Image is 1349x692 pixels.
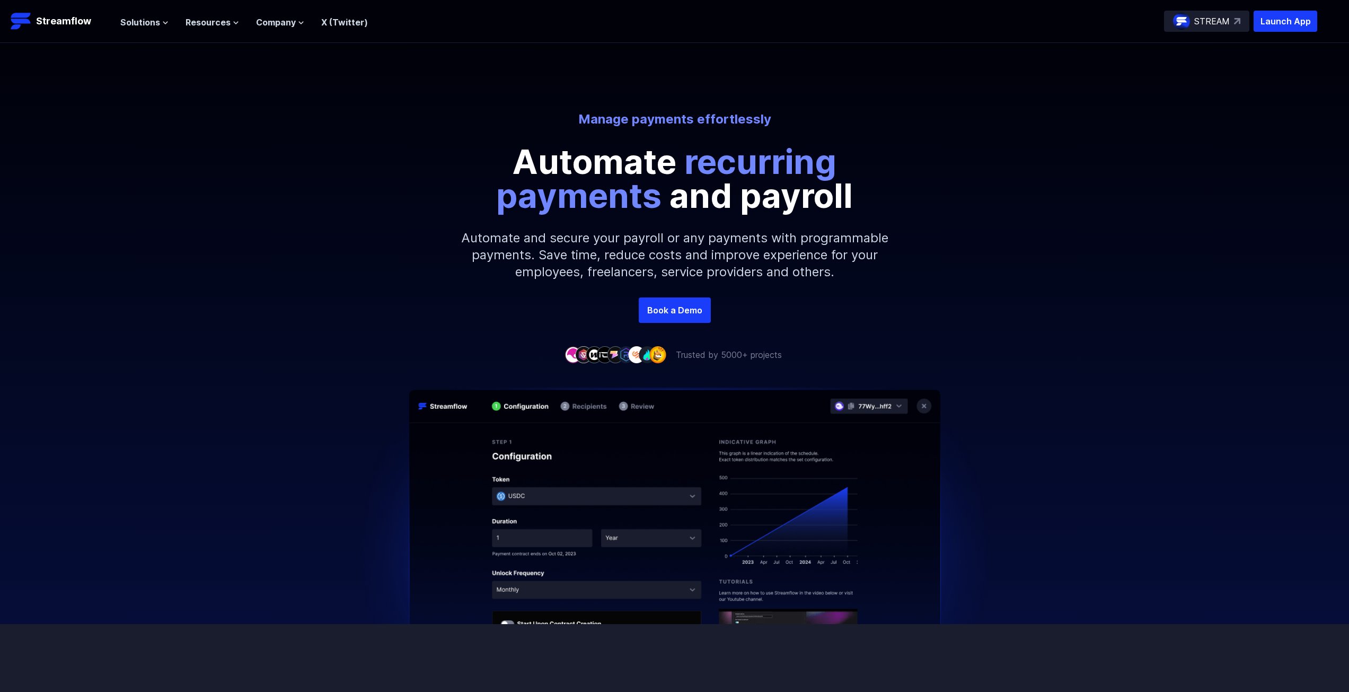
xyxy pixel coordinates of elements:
[381,111,968,128] p: Manage payments effortlessly
[120,16,169,29] button: Solutions
[628,346,645,363] img: company-7
[11,11,110,32] a: Streamflow
[120,16,160,29] span: Solutions
[1254,11,1317,32] button: Launch App
[256,16,304,29] button: Company
[11,11,32,32] img: Streamflow Logo
[321,17,368,28] a: X (Twitter)
[676,348,782,361] p: Trusted by 5000+ projects
[1173,13,1190,30] img: streamflow-logo-circle.png
[1234,18,1240,24] img: top-right-arrow.svg
[447,213,903,297] p: Automate and secure your payroll or any payments with programmable payments. Save time, reduce co...
[575,346,592,363] img: company-2
[649,346,666,363] img: company-9
[496,141,836,216] span: recurring payments
[186,16,239,29] button: Resources
[565,346,581,363] img: company-1
[1164,11,1249,32] a: STREAM
[1194,15,1230,28] p: STREAM
[618,346,634,363] img: company-6
[586,346,603,363] img: company-3
[607,346,624,363] img: company-5
[349,388,1000,651] img: Hero Image
[639,297,711,323] a: Book a Demo
[256,16,296,29] span: Company
[596,346,613,363] img: company-4
[436,145,913,213] p: Automate and payroll
[36,14,91,29] p: Streamflow
[186,16,231,29] span: Resources
[639,346,656,363] img: company-8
